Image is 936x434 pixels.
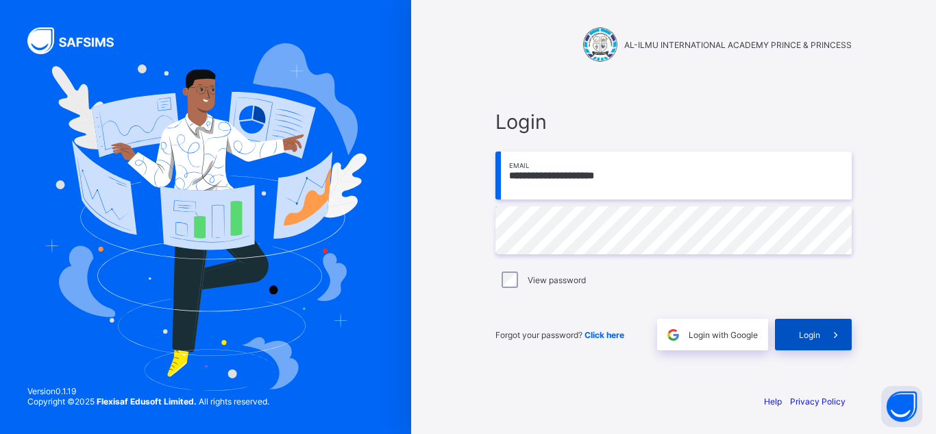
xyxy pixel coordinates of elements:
[799,330,820,340] span: Login
[528,275,586,285] label: View password
[881,386,922,427] button: Open asap
[27,396,269,407] span: Copyright © 2025 All rights reserved.
[495,110,852,134] span: Login
[45,43,367,390] img: Hero Image
[584,330,624,340] a: Click here
[790,396,846,407] a: Privacy Policy
[495,330,624,340] span: Forgot your password?
[689,330,758,340] span: Login with Google
[97,396,197,407] strong: Flexisaf Edusoft Limited.
[624,40,852,50] span: AL-ILMU INTERNATIONAL ACADEMY PRINCE & PRINCESS
[764,396,782,407] a: Help
[665,327,681,343] img: google.396cfc9801f0270233282035f929180a.svg
[27,386,269,396] span: Version 0.1.19
[27,27,130,54] img: SAFSIMS Logo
